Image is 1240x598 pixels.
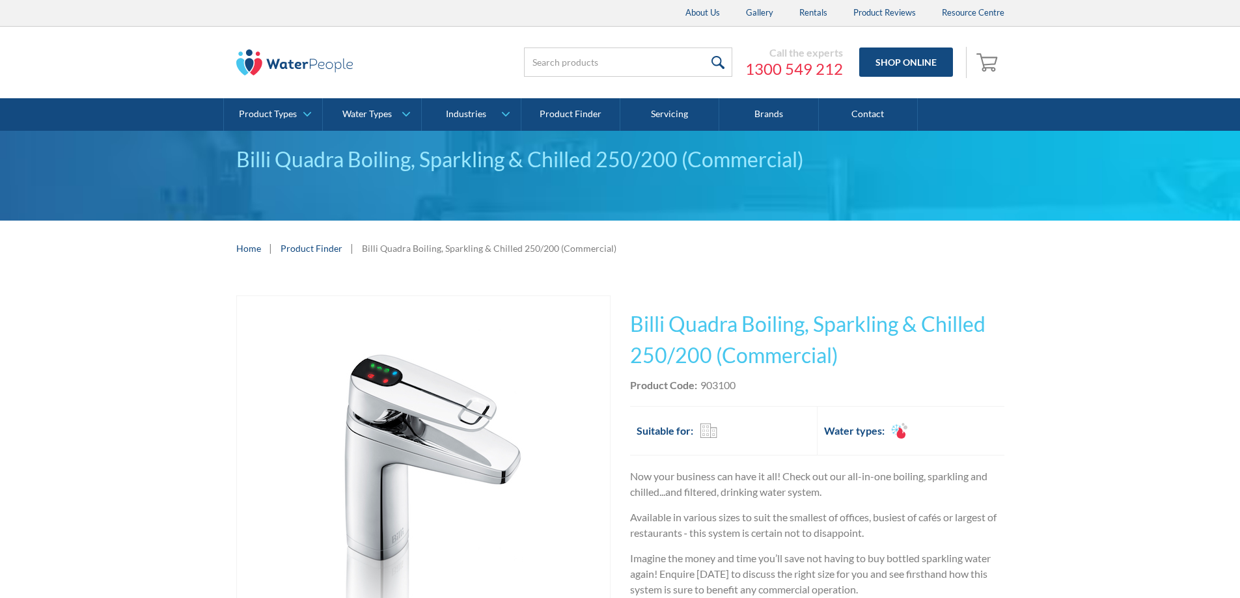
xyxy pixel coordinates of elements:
[362,241,616,255] div: Billi Quadra Boiling, Sparkling & Chilled 250/200 (Commercial)
[976,51,1001,72] img: shopping cart
[973,47,1004,78] a: Open cart
[630,550,1004,597] p: Imagine the money and time you’ll save not having to buy bottled sparkling water again! Enquire [...
[323,98,421,131] a: Water Types
[224,98,322,131] a: Product Types
[524,48,732,77] input: Search products
[824,423,885,439] h2: Water types:
[819,98,918,131] a: Contact
[637,423,693,439] h2: Suitable for:
[236,241,261,255] a: Home
[422,98,520,131] a: Industries
[630,308,1004,371] h1: Billi Quadra Boiling, Sparkling & Chilled 250/200 (Commercial)
[236,144,1004,175] div: Billi Quadra Boiling, Sparkling & Chilled 250/200 (Commercial)
[239,109,297,120] div: Product Types
[236,49,353,75] img: The Water People
[446,109,486,120] div: Industries
[620,98,719,131] a: Servicing
[281,241,342,255] a: Product Finder
[630,510,1004,541] p: Available in various sizes to suit the smallest of offices, busiest of cafés or largest of restau...
[349,240,355,256] div: |
[745,46,843,59] div: Call the experts
[342,109,392,120] div: Water Types
[521,98,620,131] a: Product Finder
[1110,533,1240,598] iframe: podium webchat widget bubble
[719,98,818,131] a: Brands
[630,379,697,391] strong: Product Code:
[745,59,843,79] a: 1300 549 212
[700,377,736,393] div: 903100
[859,48,953,77] a: Shop Online
[268,240,274,256] div: |
[630,469,1004,500] p: Now your business can have it all! Check out our all-in-one boiling, sparkling and chilled...and ...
